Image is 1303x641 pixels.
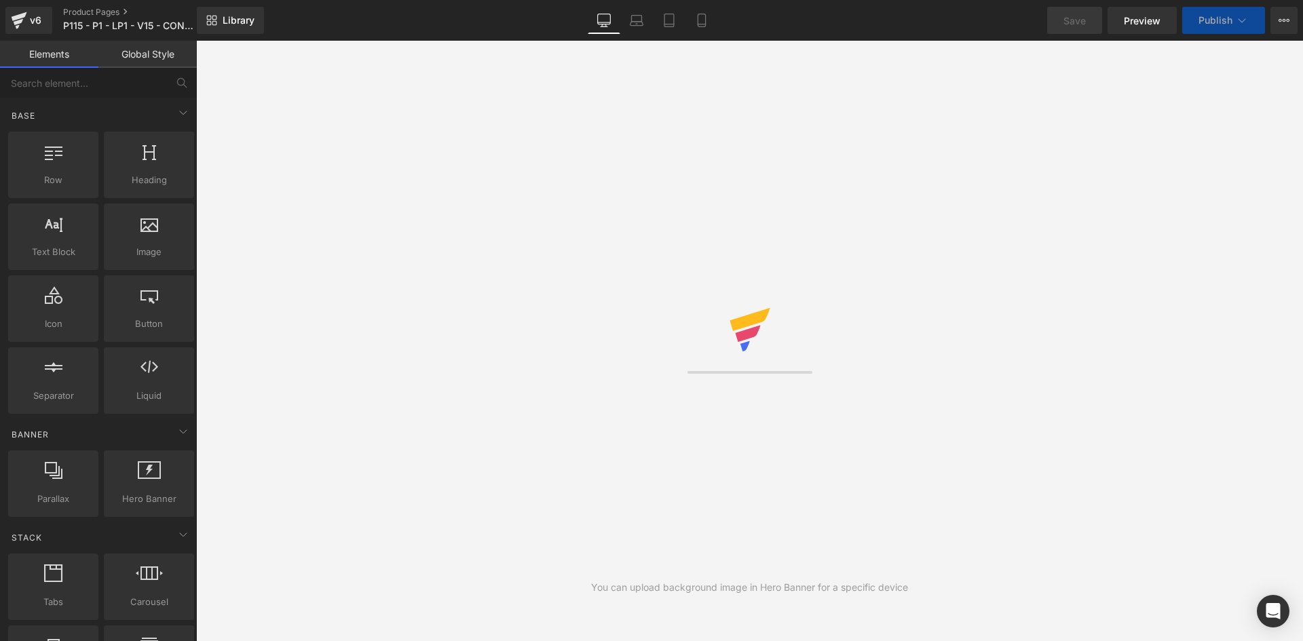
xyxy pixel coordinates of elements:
button: More [1270,7,1298,34]
button: Publish [1182,7,1265,34]
a: Laptop [620,7,653,34]
a: Global Style [98,41,197,68]
span: P115 - P1 - LP1 - V15 - CONTROLE - [DATE] [63,20,193,31]
span: Liquid [108,389,190,403]
a: v6 [5,7,52,34]
span: Separator [12,389,94,403]
a: Preview [1108,7,1177,34]
span: Parallax [12,492,94,506]
span: Tabs [12,595,94,609]
span: Library [223,14,254,26]
span: Button [108,317,190,331]
a: Desktop [588,7,620,34]
span: Image [108,245,190,259]
span: Row [12,173,94,187]
span: Hero Banner [108,492,190,506]
a: New Library [197,7,264,34]
a: Tablet [653,7,685,34]
a: Product Pages [63,7,219,18]
span: Carousel [108,595,190,609]
div: v6 [27,12,44,29]
span: Publish [1198,15,1232,26]
span: Stack [10,531,43,544]
div: Open Intercom Messenger [1257,595,1289,627]
span: Banner [10,428,50,441]
span: Base [10,109,37,122]
span: Heading [108,173,190,187]
a: Mobile [685,7,718,34]
span: Text Block [12,245,94,259]
div: You can upload background image in Hero Banner for a specific device [591,580,908,595]
span: Icon [12,317,94,331]
span: Save [1063,14,1086,28]
span: Preview [1124,14,1160,28]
